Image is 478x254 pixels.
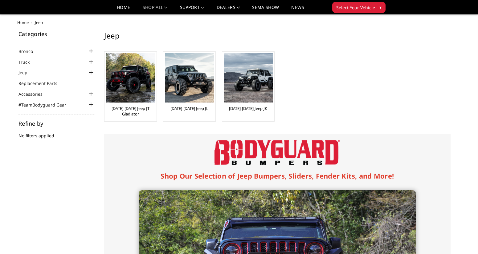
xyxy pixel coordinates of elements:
a: News [291,5,304,14]
a: shop all [143,5,168,14]
a: SEMA Show [252,5,279,14]
a: Support [180,5,204,14]
a: Jeep [18,69,35,76]
span: Select Your Vehicle [336,4,375,11]
a: Truck [18,59,37,65]
a: [DATE]-[DATE] Jeep JL [170,106,208,111]
a: [DATE]-[DATE] Jeep JK [229,106,267,111]
div: No filters applied [18,121,95,145]
a: #TeamBodyguard Gear [18,102,74,108]
a: Dealers [217,5,240,14]
h5: Categories [18,31,95,37]
span: ▾ [379,4,382,10]
a: Home [117,5,130,14]
a: Bronco [18,48,41,54]
img: Bodyguard Bumpers Logo [214,140,340,165]
h1: Shop Our Selection of Jeep Bumpers, Sliders, Fender Kits, and More! [139,171,416,181]
a: [DATE]-[DATE] Jeep JT Gladiator [106,106,155,117]
a: Home [17,20,29,25]
span: Jeep [35,20,43,25]
h1: Jeep [104,31,451,45]
button: Select Your Vehicle [332,2,386,13]
a: Replacement Parts [18,80,65,87]
h5: Refine by [18,121,95,126]
a: Accessories [18,91,50,97]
